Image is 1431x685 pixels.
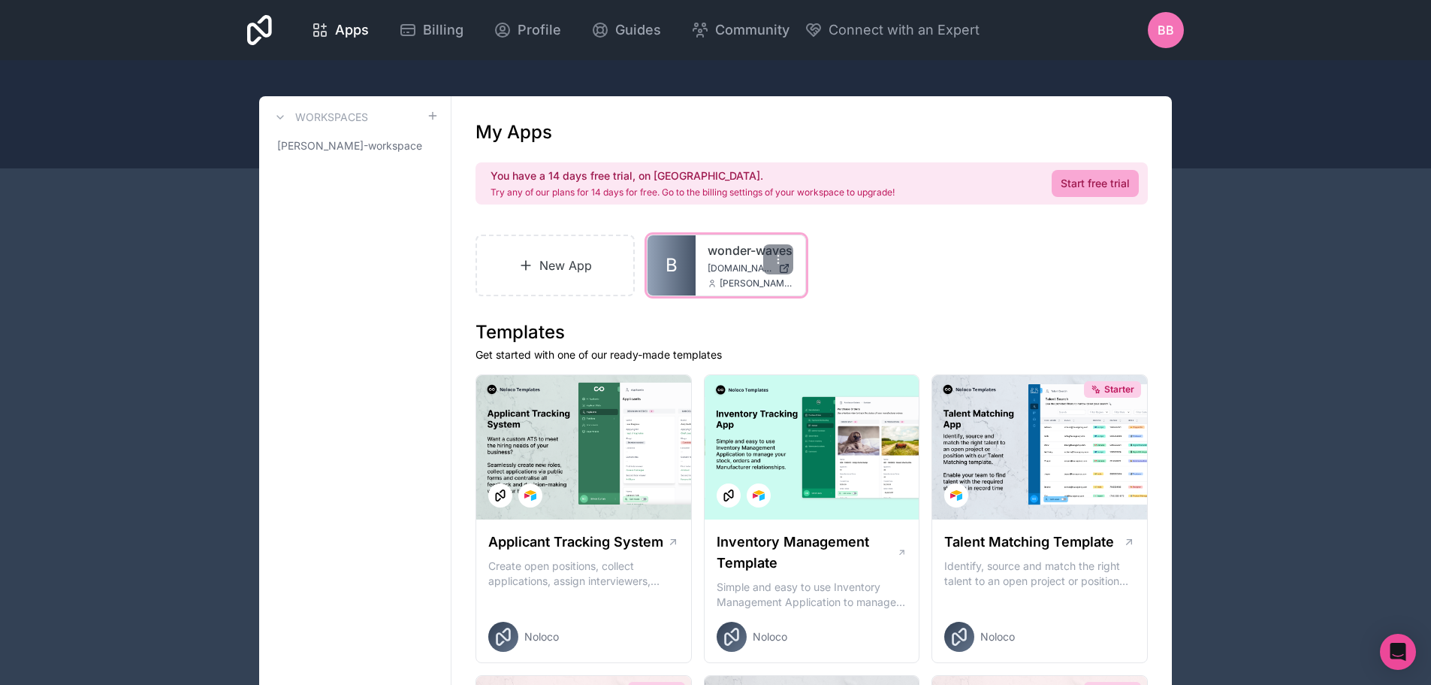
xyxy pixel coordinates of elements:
[944,532,1114,553] h1: Talent Matching Template
[1052,170,1139,197] a: Start free trial
[335,20,369,41] span: Apps
[482,14,573,47] a: Profile
[491,186,895,199] p: Try any of our plans for 14 days for free. Go to the billing settings of your workspace to upgrade!
[1380,634,1416,670] div: Open Intercom Messenger
[271,108,368,126] a: Workspaces
[579,14,673,47] a: Guides
[944,559,1135,589] p: Identify, source and match the right talent to an open project or position with our Talent Matchi...
[518,20,561,41] span: Profile
[475,320,1148,344] h1: Templates
[717,580,907,610] p: Simple and easy to use Inventory Management Application to manage your stock, orders and Manufact...
[715,20,789,41] span: Community
[666,253,678,277] span: B
[271,132,439,159] a: [PERSON_NAME]-workspace
[1158,21,1174,39] span: BB
[524,629,559,644] span: Noloco
[475,235,635,296] a: New App
[277,138,422,153] span: [PERSON_NAME]-workspace
[829,20,980,41] span: Connect with an Expert
[950,490,962,502] img: Airtable Logo
[648,235,696,296] a: B
[299,14,381,47] a: Apps
[488,559,679,589] p: Create open positions, collect applications, assign interviewers, centralise candidate feedback a...
[423,20,463,41] span: Billing
[708,241,793,259] a: wonder-waves
[708,262,793,274] a: [DOMAIN_NAME]
[1104,383,1134,396] span: Starter
[615,20,661,41] span: Guides
[753,629,787,644] span: Noloco
[720,277,793,289] span: [PERSON_NAME][EMAIL_ADDRESS][DOMAIN_NAME]
[488,532,663,553] h1: Applicant Tracking System
[475,347,1148,362] p: Get started with one of our ready-made templates
[387,14,475,47] a: Billing
[475,120,552,144] h1: My Apps
[980,629,1015,644] span: Noloco
[491,168,895,183] h2: You have a 14 days free trial, on [GEOGRAPHIC_DATA].
[708,262,772,274] span: [DOMAIN_NAME]
[717,532,897,574] h1: Inventory Management Template
[805,20,980,41] button: Connect with an Expert
[679,14,802,47] a: Community
[753,490,765,502] img: Airtable Logo
[295,110,368,125] h3: Workspaces
[524,490,536,502] img: Airtable Logo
